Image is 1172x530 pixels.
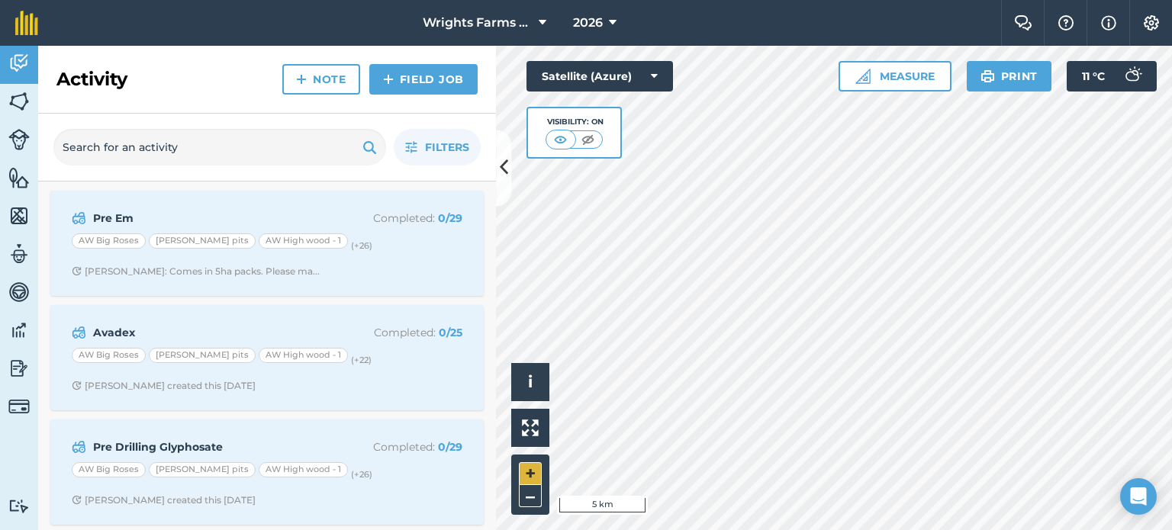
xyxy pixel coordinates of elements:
[282,64,360,95] a: Note
[351,469,372,480] small: (+ 26 )
[72,381,82,390] img: Clock with arrow pointing clockwise
[341,210,462,226] p: Completed :
[72,462,146,477] div: AW Big Roses
[15,11,38,35] img: fieldmargin Logo
[1142,15,1161,31] img: A cog icon
[438,440,462,454] strong: 0 / 29
[980,67,995,85] img: svg+xml;base64,PHN2ZyB4bWxucz0iaHR0cDovL3d3dy53My5vcmcvMjAwMC9zdmciIHdpZHRoPSIxOSIgaGVpZ2h0PSIyNC...
[93,324,335,341] strong: Avadex
[259,233,348,249] div: AW High wood - 1
[551,132,570,147] img: svg+xml;base64,PHN2ZyB4bWxucz0iaHR0cDovL3d3dy53My5vcmcvMjAwMC9zdmciIHdpZHRoPSI1MCIgaGVpZ2h0PSI0MC...
[149,348,256,363] div: [PERSON_NAME] pits
[60,314,475,401] a: AvadexCompleted: 0/25AW Big Roses[PERSON_NAME] pitsAW High wood - 1(+22)Clock with arrow pointing...
[8,166,30,189] img: svg+xml;base64,PHN2ZyB4bWxucz0iaHR0cDovL3d3dy53My5vcmcvMjAwMC9zdmciIHdpZHRoPSI1NiIgaGVpZ2h0PSI2MC...
[72,495,82,505] img: Clock with arrow pointing clockwise
[362,138,377,156] img: svg+xml;base64,PHN2ZyB4bWxucz0iaHR0cDovL3d3dy53My5vcmcvMjAwMC9zdmciIHdpZHRoPSIxOSIgaGVpZ2h0PSIyNC...
[8,396,30,417] img: svg+xml;base64,PD94bWwgdmVyc2lvbj0iMS4wIiBlbmNvZGluZz0idXRmLTgiPz4KPCEtLSBHZW5lcmF0b3I6IEFkb2JlIE...
[1057,15,1075,31] img: A question mark icon
[72,438,86,456] img: svg+xml;base64,PD94bWwgdmVyc2lvbj0iMS4wIiBlbmNvZGluZz0idXRmLTgiPz4KPCEtLSBHZW5lcmF0b3I6IEFkb2JlIE...
[546,116,604,128] div: Visibility: On
[423,14,533,32] span: Wrights Farms Contracting
[578,132,597,147] img: svg+xml;base64,PHN2ZyB4bWxucz0iaHR0cDovL3d3dy53My5vcmcvMjAwMC9zdmciIHdpZHRoPSI1MCIgaGVpZ2h0PSI0MC...
[519,485,542,507] button: –
[53,129,386,165] input: Search for an activity
[8,52,30,75] img: svg+xml;base64,PD94bWwgdmVyc2lvbj0iMS4wIiBlbmNvZGluZz0idXRmLTgiPz4KPCEtLSBHZW5lcmF0b3I6IEFkb2JlIE...
[341,438,462,455] p: Completed :
[1014,15,1032,31] img: Two speech bubbles overlapping with the left bubble in the forefront
[8,319,30,342] img: svg+xml;base64,PD94bWwgdmVyc2lvbj0iMS4wIiBlbmNvZGluZz0idXRmLTgiPz4KPCEtLSBHZW5lcmF0b3I6IEFkb2JlIE...
[93,210,335,226] strong: Pre Em
[8,129,30,150] img: svg+xml;base64,PD94bWwgdmVyc2lvbj0iMS4wIiBlbmNvZGluZz0idXRmLTgiPz4KPCEtLSBHZW5lcmF0b3I6IEFkb2JlIE...
[72,265,320,278] div: [PERSON_NAME]: Comes in 5ha packs. Please ma...
[259,348,348,363] div: AW High wood - 1
[72,348,146,363] div: AW Big Roses
[72,380,256,392] div: [PERSON_NAME] created this [DATE]
[369,64,478,95] a: Field Job
[72,233,146,249] div: AW Big Roses
[8,357,30,380] img: svg+xml;base64,PD94bWwgdmVyc2lvbj0iMS4wIiBlbmNvZGluZz0idXRmLTgiPz4KPCEtLSBHZW5lcmF0b3I6IEFkb2JlIE...
[519,462,542,485] button: +
[573,14,603,32] span: 2026
[394,129,481,165] button: Filters
[8,499,30,513] img: svg+xml;base64,PD94bWwgdmVyc2lvbj0iMS4wIiBlbmNvZGluZz0idXRmLTgiPz4KPCEtLSBHZW5lcmF0b3I6IEFkb2JlIE...
[60,200,475,287] a: Pre EmCompleted: 0/29AW Big Roses[PERSON_NAME] pitsAW High wood - 1(+26)Clock with arrow pointing...
[149,233,256,249] div: [PERSON_NAME] pits
[8,281,30,304] img: svg+xml;base64,PD94bWwgdmVyc2lvbj0iMS4wIiBlbmNvZGluZz0idXRmLTgiPz4KPCEtLSBHZW5lcmF0b3I6IEFkb2JlIE...
[439,326,462,339] strong: 0 / 25
[72,494,256,506] div: [PERSON_NAME] created this [DATE]
[1120,478,1157,515] div: Open Intercom Messenger
[296,70,307,88] img: svg+xml;base64,PHN2ZyB4bWxucz0iaHR0cDovL3d3dy53My5vcmcvMjAwMC9zdmciIHdpZHRoPSIxNCIgaGVpZ2h0PSIyNC...
[8,243,30,265] img: svg+xml;base64,PD94bWwgdmVyc2lvbj0iMS4wIiBlbmNvZGluZz0idXRmLTgiPz4KPCEtLSBHZW5lcmF0b3I6IEFkb2JlIE...
[967,61,1052,92] button: Print
[351,240,372,251] small: (+ 26 )
[149,462,256,477] div: [PERSON_NAME] pits
[8,90,30,113] img: svg+xml;base64,PHN2ZyB4bWxucz0iaHR0cDovL3d3dy53My5vcmcvMjAwMC9zdmciIHdpZHRoPSI1NiIgaGVpZ2h0PSI2MC...
[1101,14,1116,32] img: svg+xml;base64,PHN2ZyB4bWxucz0iaHR0cDovL3d3dy53My5vcmcvMjAwMC9zdmciIHdpZHRoPSIxNyIgaGVpZ2h0PSIxNy...
[383,70,394,88] img: svg+xml;base64,PHN2ZyB4bWxucz0iaHR0cDovL3d3dy53My5vcmcvMjAwMC9zdmciIHdpZHRoPSIxNCIgaGVpZ2h0PSIyNC...
[60,429,475,516] a: Pre Drilling GlyphosateCompleted: 0/29AW Big Roses[PERSON_NAME] pitsAW High wood - 1(+26)Clock wi...
[839,61,951,92] button: Measure
[438,211,462,225] strong: 0 / 29
[72,323,86,342] img: svg+xml;base64,PD94bWwgdmVyc2lvbj0iMS4wIiBlbmNvZGluZz0idXRmLTgiPz4KPCEtLSBHZW5lcmF0b3I6IEFkb2JlIE...
[1067,61,1157,92] button: 11 °C
[259,462,348,477] div: AW High wood - 1
[93,438,335,455] strong: Pre Drilling Glyphosate
[72,209,86,227] img: svg+xml;base64,PD94bWwgdmVyc2lvbj0iMS4wIiBlbmNvZGluZz0idXRmLTgiPz4KPCEtLSBHZW5lcmF0b3I6IEFkb2JlIE...
[56,67,127,92] h2: Activity
[8,204,30,227] img: svg+xml;base64,PHN2ZyB4bWxucz0iaHR0cDovL3d3dy53My5vcmcvMjAwMC9zdmciIHdpZHRoPSI1NiIgaGVpZ2h0PSI2MC...
[1117,61,1148,92] img: svg+xml;base64,PD94bWwgdmVyc2lvbj0iMS4wIiBlbmNvZGluZz0idXRmLTgiPz4KPCEtLSBHZW5lcmF0b3I6IEFkb2JlIE...
[341,324,462,341] p: Completed :
[522,419,539,436] img: Four arrows, one pointing top left, one top right, one bottom right and the last bottom left
[526,61,673,92] button: Satellite (Azure)
[511,363,549,401] button: i
[425,139,469,156] span: Filters
[1082,61,1105,92] span: 11 ° C
[528,372,533,391] span: i
[351,355,372,365] small: (+ 22 )
[855,69,871,84] img: Ruler icon
[72,266,82,276] img: Clock with arrow pointing clockwise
